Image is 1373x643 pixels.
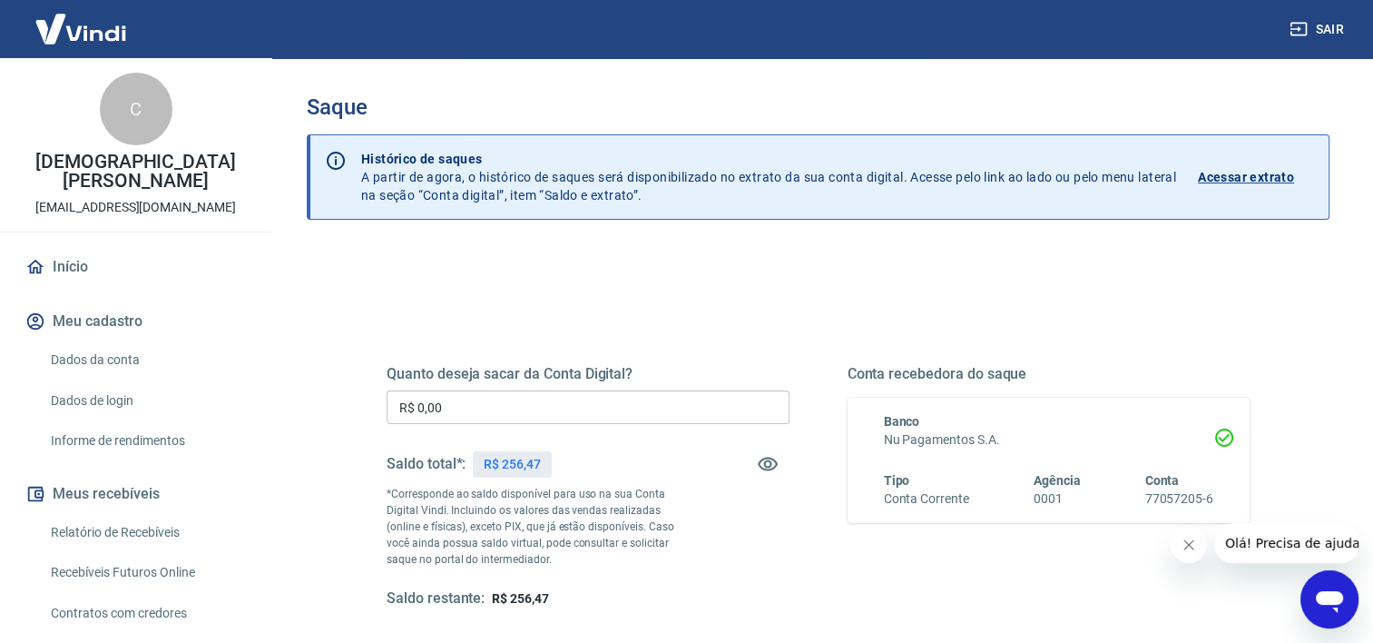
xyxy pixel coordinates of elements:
[1300,570,1358,628] iframe: Botão para abrir a janela de mensagens
[361,150,1176,168] p: Histórico de saques
[1034,473,1081,488] span: Agência
[44,554,250,591] a: Recebíveis Futuros Online
[22,302,250,341] button: Meu cadastro
[44,514,250,551] a: Relatório de Recebíveis
[1214,523,1358,563] iframe: Mensagem da empresa
[22,474,250,514] button: Meus recebíveis
[44,595,250,632] a: Contratos com credores
[387,589,485,608] h5: Saldo restante:
[35,198,236,217] p: [EMAIL_ADDRESS][DOMAIN_NAME]
[884,414,920,429] span: Banco
[100,73,172,145] div: C
[1034,490,1081,509] h6: 0001
[1198,150,1314,204] a: Acessar extrato
[44,382,250,420] a: Dados de login
[1144,490,1213,509] h6: 77057205-6
[492,591,549,606] span: R$ 256,47
[884,430,1214,450] h6: Nu Pagamentos S.A.
[307,94,1329,120] h3: Saque
[387,486,689,568] p: *Corresponde ao saldo disponível para uso na sua Conta Digital Vindi. Incluindo os valores das ve...
[1198,168,1294,186] p: Acessar extrato
[22,1,140,56] img: Vindi
[387,365,789,383] h5: Quanto deseja sacar da Conta Digital?
[884,490,969,509] h6: Conta Corrente
[44,341,250,379] a: Dados da conta
[1144,473,1179,488] span: Conta
[848,365,1250,383] h5: Conta recebedora do saque
[484,455,541,474] p: R$ 256,47
[1171,527,1207,563] iframe: Fechar mensagem
[44,422,250,460] a: Informe de rendimentos
[884,473,910,488] span: Tipo
[387,455,466,473] h5: Saldo total*:
[11,13,152,27] span: Olá! Precisa de ajuda?
[1286,13,1351,46] button: Sair
[22,247,250,287] a: Início
[15,153,257,191] p: [DEMOGRAPHIC_DATA][PERSON_NAME]
[361,150,1176,204] p: A partir de agora, o histórico de saques será disponibilizado no extrato da sua conta digital. Ac...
